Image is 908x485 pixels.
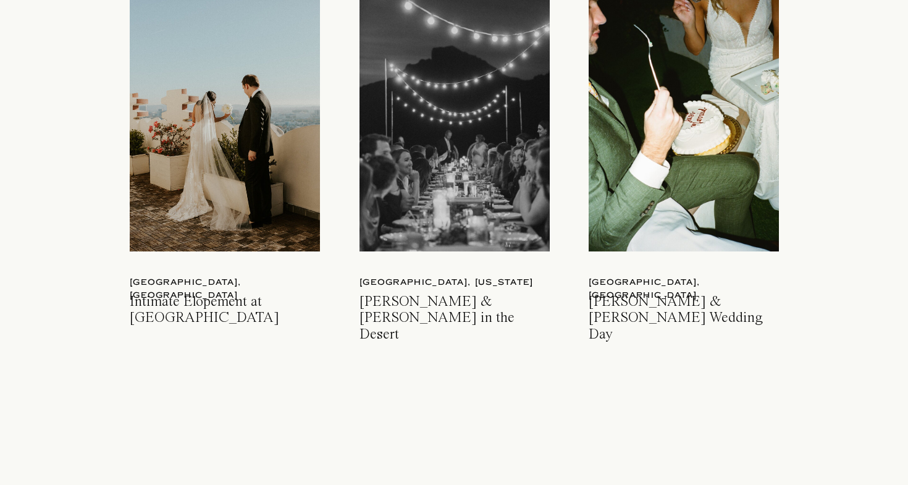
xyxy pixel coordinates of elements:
[589,276,786,289] a: [GEOGRAPHIC_DATA], [GEOGRAPHIC_DATA]
[130,294,323,326] a: Intimate Elopement at [GEOGRAPHIC_DATA]
[130,276,327,289] a: [GEOGRAPHIC_DATA], [GEOGRAPHIC_DATA]
[359,276,557,289] a: [GEOGRAPHIC_DATA], [US_STATE]
[589,294,782,326] a: [PERSON_NAME] & [PERSON_NAME] Wedding Day
[359,294,553,326] a: [PERSON_NAME] & [PERSON_NAME] in the Desert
